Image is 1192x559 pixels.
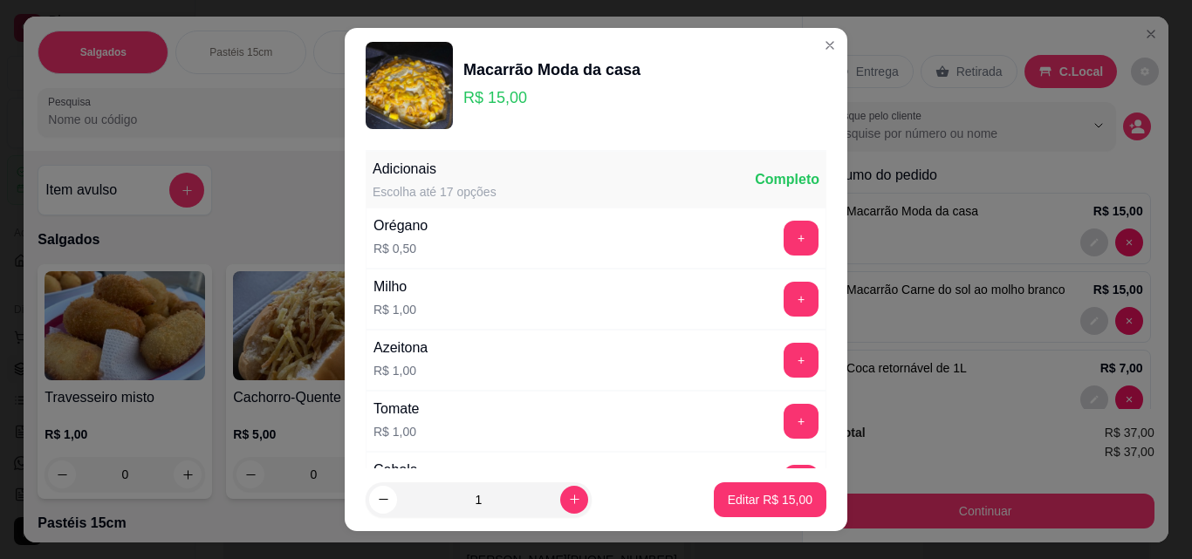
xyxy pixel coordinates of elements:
[369,486,397,514] button: decrease-product-quantity
[463,85,641,110] p: R$ 15,00
[784,465,819,500] button: add
[373,301,416,318] p: R$ 1,00
[373,183,497,201] div: Escolha até 17 opções
[373,362,428,379] p: R$ 1,00
[728,491,812,508] p: Editar R$ 15,00
[373,460,418,481] div: Cebola
[784,282,819,317] button: add
[784,404,819,439] button: add
[373,423,419,440] p: R$ 1,00
[755,169,819,190] div: Completo
[784,343,819,378] button: add
[373,337,428,358] div: Azeitona
[784,221,819,256] button: add
[373,159,497,180] div: Adicionais
[373,240,428,257] p: R$ 0,50
[816,31,844,59] button: Close
[463,58,641,82] div: Macarrão Moda da casa
[373,399,419,419] div: Tomate
[373,215,428,236] div: Orégano
[714,482,826,517] button: Editar R$ 15,00
[560,486,588,514] button: increase-product-quantity
[366,42,453,129] img: product-image
[373,276,416,297] div: Milho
